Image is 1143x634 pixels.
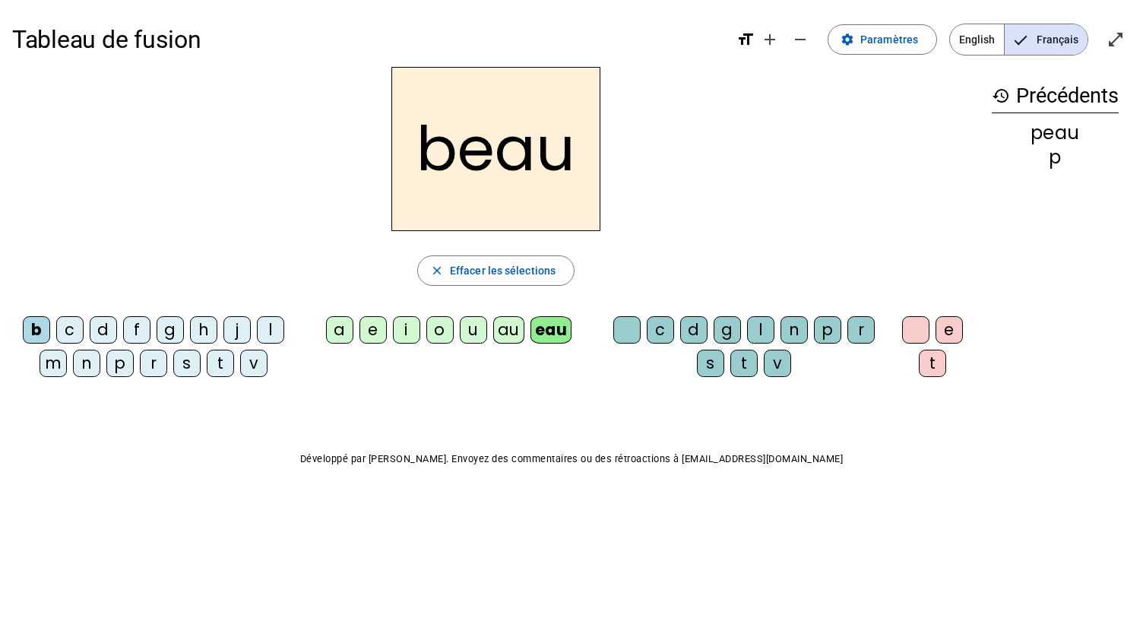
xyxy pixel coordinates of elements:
[173,350,201,377] div: s
[190,316,217,344] div: h
[992,79,1119,113] h3: Précédents
[730,350,758,377] div: t
[56,316,84,344] div: c
[40,350,67,377] div: m
[90,316,117,344] div: d
[992,148,1119,166] div: p
[1005,24,1088,55] span: Français
[326,316,353,344] div: a
[73,350,100,377] div: n
[647,316,674,344] div: c
[493,316,524,344] div: au
[992,124,1119,142] div: peau
[1100,24,1131,55] button: Entrer en plein écran
[240,350,268,377] div: v
[785,24,815,55] button: Diminuer la taille de la police
[949,24,1088,55] mat-button-toggle-group: Language selection
[157,316,184,344] div: g
[714,316,741,344] div: g
[426,316,454,344] div: o
[847,316,875,344] div: r
[814,316,841,344] div: p
[391,67,600,231] h2: beau
[106,350,134,377] div: p
[12,15,724,64] h1: Tableau de fusion
[257,316,284,344] div: l
[430,264,444,277] mat-icon: close
[530,316,572,344] div: eau
[841,33,854,46] mat-icon: settings
[747,316,774,344] div: l
[223,316,251,344] div: j
[417,255,575,286] button: Effacer les sélections
[936,316,963,344] div: e
[23,316,50,344] div: b
[123,316,150,344] div: f
[950,24,1004,55] span: English
[697,350,724,377] div: s
[992,87,1010,105] mat-icon: history
[755,24,785,55] button: Augmenter la taille de la police
[460,316,487,344] div: u
[393,316,420,344] div: i
[207,350,234,377] div: t
[450,262,556,280] span: Effacer les sélections
[761,30,779,49] mat-icon: add
[791,30,809,49] mat-icon: remove
[736,30,755,49] mat-icon: format_size
[1107,30,1125,49] mat-icon: open_in_full
[919,350,946,377] div: t
[12,450,1131,468] p: Développé par [PERSON_NAME]. Envoyez des commentaires ou des rétroactions à [EMAIL_ADDRESS][DOMAI...
[860,30,918,49] span: Paramètres
[780,316,808,344] div: n
[359,316,387,344] div: e
[764,350,791,377] div: v
[140,350,167,377] div: r
[828,24,937,55] button: Paramètres
[680,316,708,344] div: d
